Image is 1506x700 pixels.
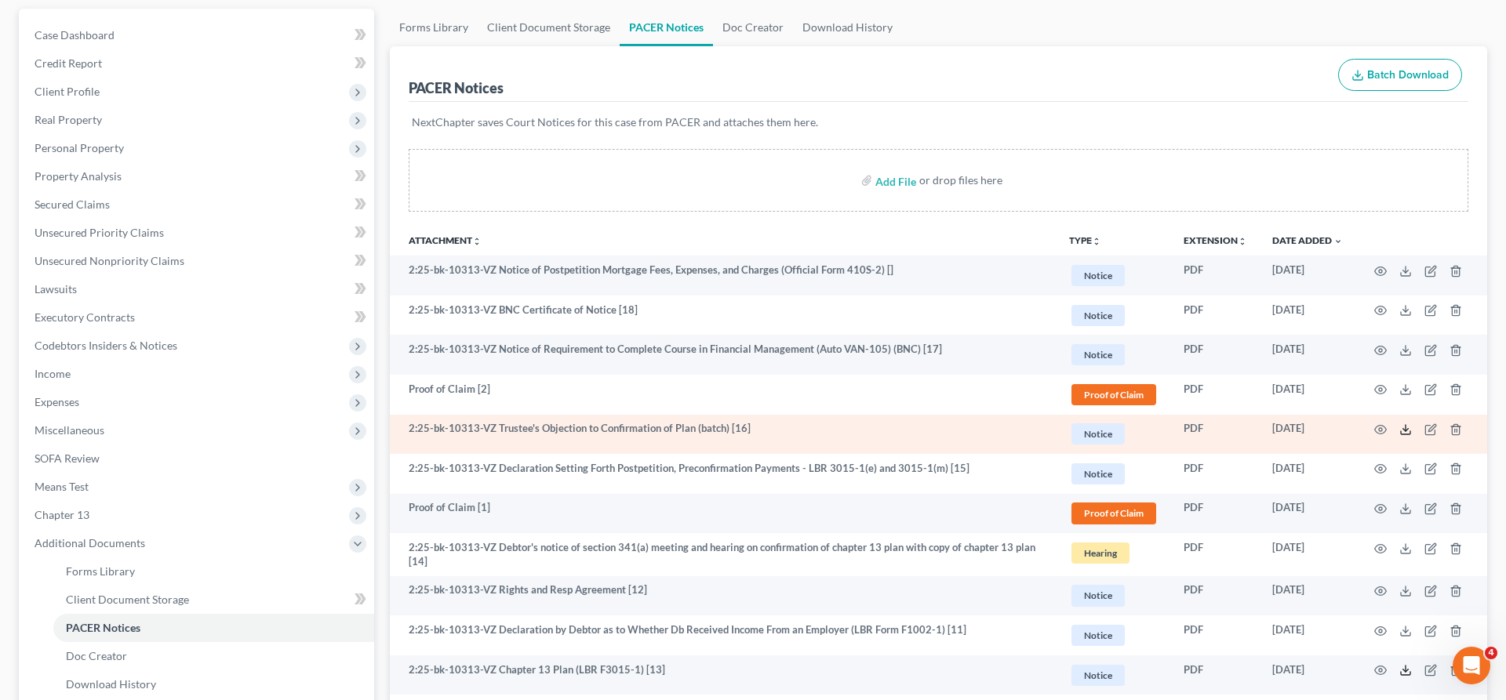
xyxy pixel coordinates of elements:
[22,444,374,473] a: SOFA Review
[1171,256,1260,296] td: PDF
[35,452,100,465] span: SOFA Review
[1069,421,1159,447] a: Notice
[1069,540,1159,566] a: Hearing
[1071,542,1129,564] span: Hearing
[390,655,1057,695] td: 2:25-bk-10313-VZ Chapter 13 Plan (LBR F3015-1) [13]
[919,172,1002,188] div: or drop files here
[35,423,104,437] span: Miscellaneous
[53,670,374,698] a: Download History
[66,621,140,634] span: PACER Notices
[53,642,374,670] a: Doc Creator
[1171,454,1260,494] td: PDF
[1272,234,1343,246] a: Date Added expand_more
[1071,463,1125,484] span: Notice
[22,190,374,219] a: Secured Claims
[412,114,1465,130] p: NextChapter saves Court Notices for this case from PACER and attaches them here.
[35,169,122,183] span: Property Analysis
[1069,662,1159,688] a: Notice
[390,296,1057,335] td: 2:25-bk-10313-VZ BNC Certificate of Notice [18]
[53,586,374,614] a: Client Document Storage
[390,375,1057,415] td: Proof of Claim [2]
[390,415,1057,455] td: 2:25-bk-10313-VZ Trustee's Objection to Confirmation of Plan (batch) [16]
[22,275,374,303] a: Lawsuits
[390,494,1057,534] td: Proof of Claim [1]
[1453,647,1490,684] iframe: Intercom live chat
[22,49,374,78] a: Credit Report
[35,113,102,126] span: Real Property
[1071,502,1156,524] span: Proof of Claim
[1071,625,1125,646] span: Notice
[1069,622,1159,648] a: Notice
[35,536,145,549] span: Additional Documents
[1260,494,1355,534] td: [DATE]
[1260,576,1355,616] td: [DATE]
[35,310,135,324] span: Executory Contracts
[1069,461,1159,487] a: Notice
[35,198,110,211] span: Secured Claims
[1069,263,1159,288] a: Notice
[1260,415,1355,455] td: [DATE]
[1338,59,1462,92] button: Batch Download
[1171,615,1260,655] td: PDF
[66,593,189,606] span: Client Document Storage
[1260,454,1355,494] td: [DATE]
[390,454,1057,494] td: 2:25-bk-10313-VZ Declaration Setting Forth Postpetition, Preconfirmation Payments - LBR 3015-1(e)...
[1333,237,1343,246] i: expand_more
[1184,234,1247,246] a: Extensionunfold_more
[1171,375,1260,415] td: PDF
[35,339,177,352] span: Codebtors Insiders & Notices
[22,303,374,332] a: Executory Contracts
[22,247,374,275] a: Unsecured Nonpriority Claims
[390,335,1057,375] td: 2:25-bk-10313-VZ Notice of Requirement to Complete Course in Financial Management (Auto VAN-105) ...
[1069,303,1159,328] a: Notice
[1485,647,1497,659] span: 4
[620,9,713,46] a: PACER Notices
[1069,236,1101,246] button: TYPEunfold_more
[1171,296,1260,335] td: PDF
[35,56,102,70] span: Credit Report
[1171,655,1260,695] td: PDF
[35,282,77,296] span: Lawsuits
[1260,655,1355,695] td: [DATE]
[390,9,478,46] a: Forms Library
[1069,382,1159,408] a: Proof of Claim
[1260,296,1355,335] td: [DATE]
[35,85,100,98] span: Client Profile
[409,234,482,246] a: Attachmentunfold_more
[713,9,793,46] a: Doc Creator
[1071,305,1125,326] span: Notice
[22,21,374,49] a: Case Dashboard
[1071,423,1125,444] span: Notice
[1071,384,1156,405] span: Proof of Claim
[35,367,71,380] span: Income
[53,614,374,642] a: PACER Notices
[22,219,374,247] a: Unsecured Priority Claims
[793,9,902,46] a: Download History
[478,9,620,46] a: Client Document Storage
[409,78,504,97] div: PACER Notices
[1260,375,1355,415] td: [DATE]
[22,162,374,190] a: Property Analysis
[1069,342,1159,368] a: Notice
[1260,256,1355,296] td: [DATE]
[1260,335,1355,375] td: [DATE]
[1071,344,1125,365] span: Notice
[1069,500,1159,526] a: Proof of Claim
[66,677,156,691] span: Download History
[1069,582,1159,608] a: Notice
[1171,494,1260,534] td: PDF
[1171,415,1260,455] td: PDF
[35,480,89,493] span: Means Test
[1171,335,1260,375] td: PDF
[35,28,115,42] span: Case Dashboard
[472,237,482,246] i: unfold_more
[1171,576,1260,616] td: PDF
[35,254,184,267] span: Unsecured Nonpriority Claims
[35,141,124,154] span: Personal Property
[390,576,1057,616] td: 2:25-bk-10313-VZ Rights and Resp Agreement [12]
[1238,237,1247,246] i: unfold_more
[390,533,1057,576] td: 2:25-bk-10313-VZ Debtor's notice of section 341(a) meeting and hearing on confirmation of chapter...
[35,508,89,521] span: Chapter 13
[1071,265,1125,286] span: Notice
[1092,237,1101,246] i: unfold_more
